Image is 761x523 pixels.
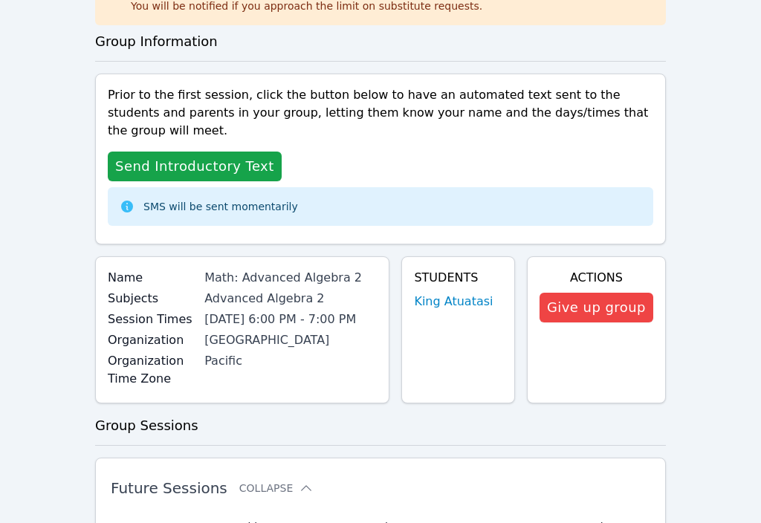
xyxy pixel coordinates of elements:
[143,199,298,214] div: SMS will be sent momentarily
[115,156,274,177] span: Send Introductory Text
[204,352,377,370] div: Pacific
[414,269,502,287] h4: Students
[108,290,195,308] label: Subjects
[108,311,195,328] label: Session Times
[95,415,666,436] h3: Group Sessions
[108,86,653,140] p: Prior to the first session, click the button below to have an automated text sent to the students...
[108,331,195,349] label: Organization
[108,269,195,287] label: Name
[95,31,666,52] h3: Group Information
[108,352,195,388] label: Organization Time Zone
[239,481,314,496] button: Collapse
[204,290,377,308] div: Advanced Algebra 2
[111,479,227,497] span: Future Sessions
[204,311,377,328] li: [DATE] 6:00 PM - 7:00 PM
[204,331,377,349] div: [GEOGRAPHIC_DATA]
[540,293,653,322] button: Give up group
[108,152,282,181] button: Send Introductory Text
[414,293,493,311] a: King Atuatasi
[540,269,653,287] h4: Actions
[204,269,377,287] div: Math: Advanced Algebra 2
